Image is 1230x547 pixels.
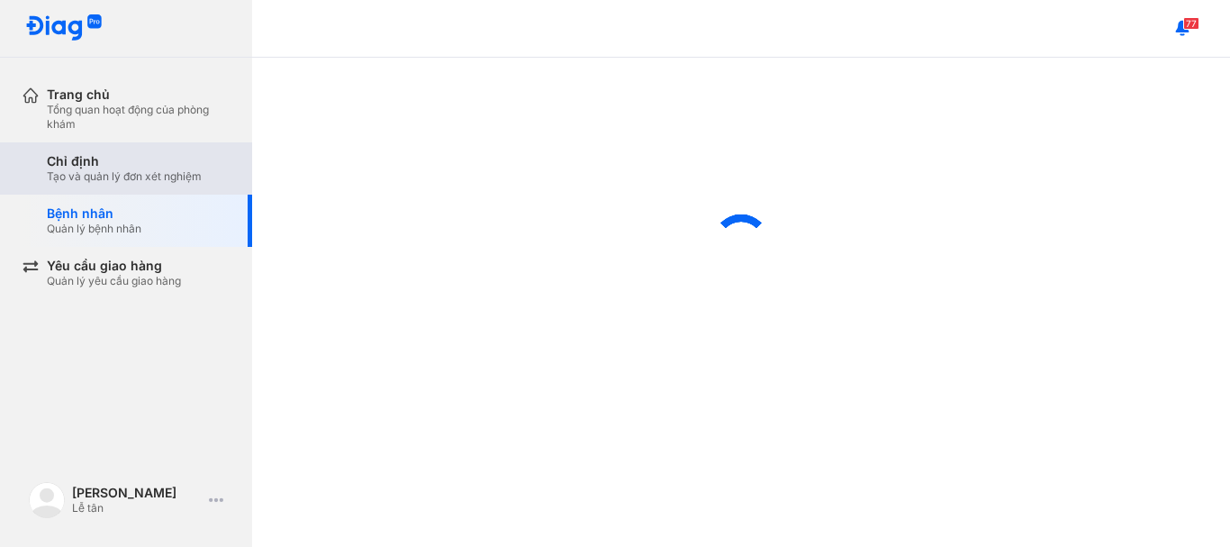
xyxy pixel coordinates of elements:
div: Tổng quan hoạt động của phòng khám [47,103,231,132]
div: Lễ tân [72,501,202,515]
img: logo [29,482,65,518]
div: Bệnh nhân [47,205,141,222]
div: Trang chủ [47,87,231,103]
div: Quản lý yêu cầu giao hàng [47,274,181,288]
div: Yêu cầu giao hàng [47,258,181,274]
div: Tạo và quản lý đơn xét nghiệm [47,169,202,184]
div: [PERSON_NAME] [72,485,202,501]
div: Quản lý bệnh nhân [47,222,141,236]
div: Chỉ định [47,153,202,169]
img: logo [25,14,103,42]
span: 77 [1183,17,1199,30]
